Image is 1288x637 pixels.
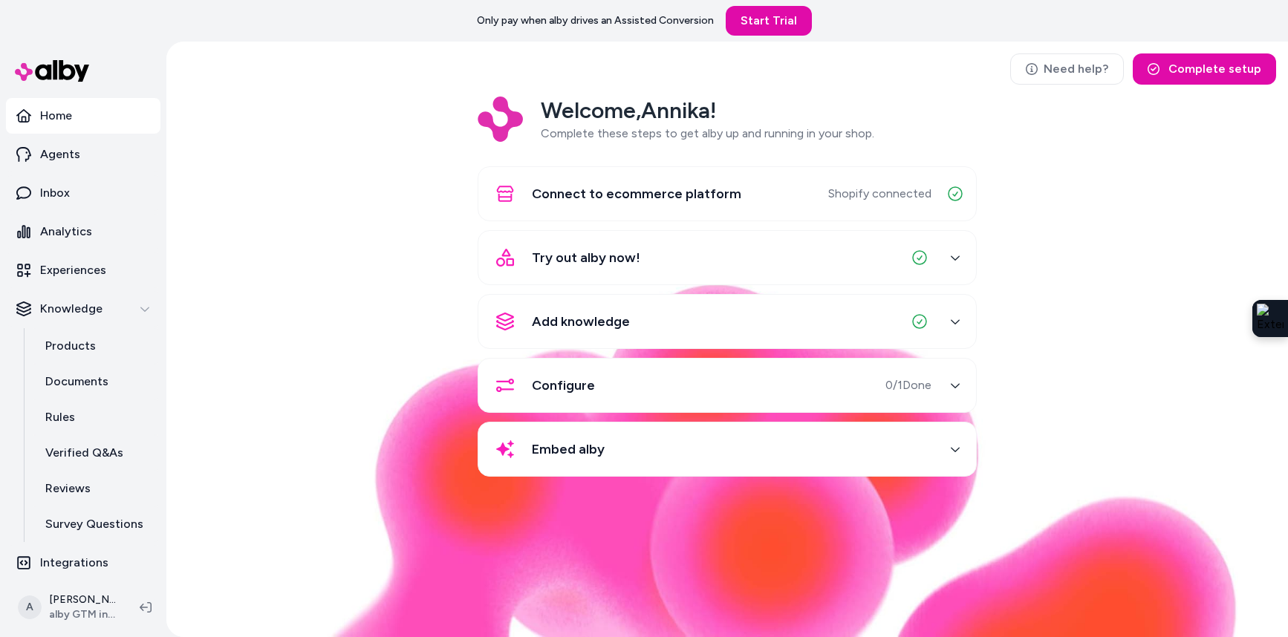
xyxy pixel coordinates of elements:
span: Try out alby now! [532,247,640,268]
span: Embed alby [532,439,605,460]
img: alby Logo [15,60,89,82]
span: alby GTM internal [49,607,116,622]
button: Complete setup [1133,53,1276,85]
span: Complete these steps to get alby up and running in your shop. [541,126,874,140]
button: Add knowledge [487,304,967,339]
button: Try out alby now! [487,240,967,275]
a: Home [6,98,160,134]
a: Verified Q&As [30,435,160,471]
a: Start Trial [726,6,812,36]
p: Rules [45,408,75,426]
button: Configure0/1Done [487,367,967,403]
a: Rules [30,399,160,435]
a: Products [30,328,160,364]
img: Logo [478,97,523,142]
p: Inbox [40,184,70,202]
a: Experiences [6,252,160,288]
a: Agents [6,137,160,172]
a: Reviews [30,471,160,506]
p: Experiences [40,261,106,279]
span: 0 / 1 Done [885,376,931,394]
button: Connect to ecommerce platformShopify connected [487,176,967,212]
img: Extension Icon [1257,304,1284,333]
p: Verified Q&As [45,444,123,462]
span: Add knowledge [532,311,630,332]
button: Knowledge [6,291,160,327]
button: Embed alby [487,431,967,467]
p: Integrations [40,554,108,572]
h2: Welcome, Annika ! [541,97,874,125]
a: Inbox [6,175,160,211]
p: Agents [40,146,80,163]
a: Documents [30,364,160,399]
p: Products [45,337,96,355]
p: Survey Questions [45,515,143,533]
p: Analytics [40,223,92,241]
a: Integrations [6,545,160,581]
span: A [18,595,42,619]
p: Reviews [45,480,91,497]
button: A[PERSON_NAME]alby GTM internal [9,584,128,631]
span: Shopify connected [828,185,931,203]
p: Documents [45,373,108,391]
p: Knowledge [40,300,103,318]
a: Survey Questions [30,506,160,542]
span: Configure [532,375,595,396]
a: Need help? [1010,53,1124,85]
p: [PERSON_NAME] [49,592,116,607]
p: Only pay when alby drives an Assisted Conversion [477,13,714,28]
a: Analytics [6,214,160,249]
p: Home [40,107,72,125]
span: Connect to ecommerce platform [532,183,741,204]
